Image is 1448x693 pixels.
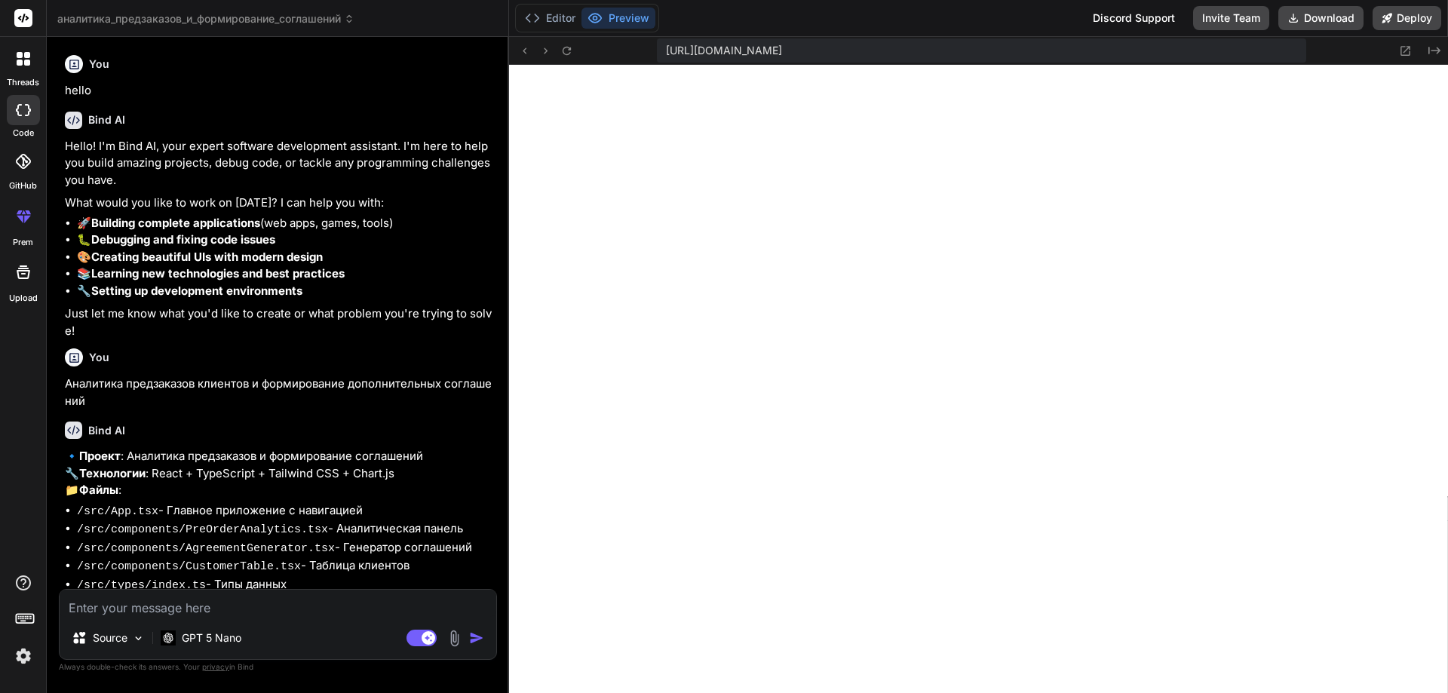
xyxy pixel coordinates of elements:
li: - Главное приложение с навигацией [77,502,494,521]
p: Source [93,630,127,645]
img: attachment [446,630,463,647]
p: Hello! I'm Bind AI, your expert software development assistant. I'm here to help you build amazin... [65,138,494,189]
li: - Аналитическая панель [77,520,494,539]
img: icon [469,630,484,645]
iframe: Preview [509,65,1448,693]
p: Аналитика предзаказов клиентов и формирование дополнительных соглашений [65,376,494,409]
p: Just let me know what you'd like to create or what problem you're trying to solve! [65,305,494,339]
strong: Технологии [79,466,146,480]
strong: Creating beautiful UIs with modern design [91,250,323,264]
strong: Debugging and fixing code issues [91,232,275,247]
div: Discord Support [1084,6,1184,30]
code: /src/components/CustomerTable.tsx [77,560,301,573]
img: Pick Models [132,632,145,645]
p: GPT 5 Nano [182,630,241,645]
button: Download [1278,6,1364,30]
h6: You [89,57,109,72]
p: Always double-check its answers. Your in Bind [59,660,497,674]
button: Preview [581,8,655,29]
button: Invite Team [1193,6,1269,30]
strong: Building complete applications [91,216,260,230]
li: 📚 [77,265,494,283]
img: GPT 5 Nano [161,630,176,645]
span: аналитика_предзаказов_и_формирование_соглашений [57,11,354,26]
span: [URL][DOMAIN_NAME] [666,43,782,58]
label: threads [7,76,39,89]
h6: Bind AI [88,423,125,438]
p: hello [65,82,494,100]
strong: Проект [79,449,121,463]
li: 🚀 (web apps, games, tools) [77,215,494,232]
button: Deploy [1373,6,1441,30]
li: 🐛 [77,232,494,249]
p: 🔹 : Аналитика предзаказов и формирование соглашений 🔧 : React + TypeScript + Tailwind CSS + Chart... [65,448,494,499]
li: 🎨 [77,249,494,266]
button: Editor [519,8,581,29]
li: - Генератор соглашений [77,539,494,558]
img: settings [11,643,36,669]
strong: Setting up development environments [91,284,302,298]
strong: Файлы [79,483,118,497]
li: - Типы данных [77,576,494,595]
h6: Bind AI [88,112,125,127]
code: /src/components/PreOrderAnalytics.tsx [77,523,328,536]
h6: You [89,350,109,365]
p: What would you like to work on [DATE]? I can help you with: [65,195,494,212]
label: prem [13,236,33,249]
label: Upload [9,292,38,305]
code: /src/types/index.ts [77,579,206,592]
code: /src/App.tsx [77,505,158,518]
li: - Таблица клиентов [77,557,494,576]
li: 🔧 [77,283,494,300]
label: code [13,127,34,140]
strong: Learning new technologies and best practices [91,266,345,281]
code: /src/components/AgreementGenerator.tsx [77,542,335,555]
label: GitHub [9,179,37,192]
span: privacy [202,662,229,671]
